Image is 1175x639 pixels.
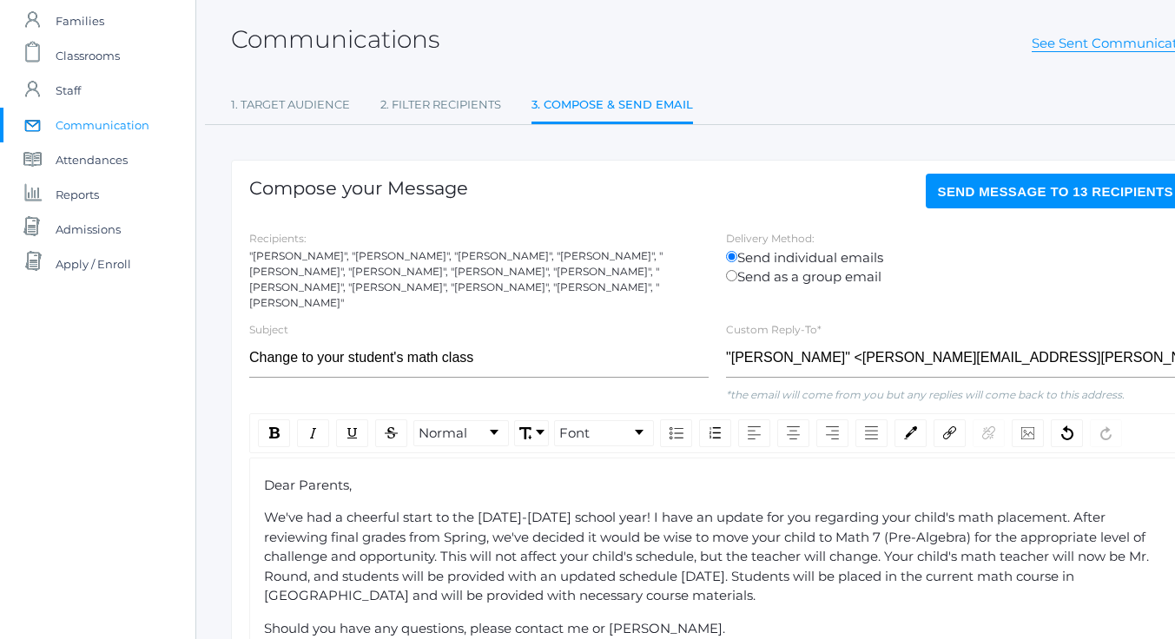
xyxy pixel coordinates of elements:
[726,232,815,245] label: Delivery Method:
[414,421,508,445] a: Block Type
[512,419,551,447] div: rdw-font-size-control
[855,419,888,447] div: Justify
[56,142,128,177] span: Attendances
[934,419,966,447] div: Link
[231,26,439,53] h2: Communications
[660,419,692,447] div: Unordered
[514,420,549,446] div: rdw-dropdown
[249,248,709,311] div: "[PERSON_NAME]", "[PERSON_NAME]", "[PERSON_NAME]", "[PERSON_NAME]", "[PERSON_NAME]", "[PERSON_NAM...
[973,419,1005,447] div: Unlink
[1051,419,1083,447] div: Undo
[264,620,725,636] span: Should you have any questions, please contact me or [PERSON_NAME].
[297,419,329,447] div: Italic
[738,419,770,447] div: Left
[554,420,654,446] div: rdw-dropdown
[551,419,657,447] div: rdw-font-family-control
[56,212,121,247] span: Admissions
[515,421,548,445] a: Font Size
[816,419,848,447] div: Right
[726,270,737,281] input: Send as a group email
[559,424,590,444] span: Font
[254,419,411,447] div: rdw-inline-control
[56,177,99,212] span: Reports
[231,88,350,122] a: 1. Target Audience
[413,420,509,446] div: rdw-dropdown
[56,73,81,108] span: Staff
[699,419,731,447] div: Ordered
[264,477,352,493] span: Dear Parents,
[726,388,1125,401] em: *the email will come from you but any replies will come back to this address.
[56,108,149,142] span: Communication
[336,419,368,447] div: Underline
[735,419,891,447] div: rdw-textalign-control
[657,419,735,447] div: rdw-list-control
[555,421,653,445] a: Font
[380,88,501,122] a: 2. Filter Recipients
[1008,419,1047,447] div: rdw-image-control
[375,419,407,447] div: Strikethrough
[930,419,1008,447] div: rdw-link-control
[411,419,512,447] div: rdw-block-control
[258,419,290,447] div: Bold
[1090,419,1122,447] div: Redo
[56,247,131,281] span: Apply / Enroll
[264,509,1152,603] span: We've had a cheerful start to the [DATE]-[DATE] school year! I have an update for you regarding y...
[249,232,307,245] label: Recipients:
[56,38,120,73] span: Classrooms
[419,424,467,444] span: Normal
[1047,419,1125,447] div: rdw-history-control
[891,419,930,447] div: rdw-color-picker
[777,419,809,447] div: Center
[726,323,822,336] label: Custom Reply-To*
[249,323,288,336] label: Subject
[726,251,737,262] input: Send individual emails
[249,178,468,198] h1: Compose your Message
[531,88,693,125] a: 3. Compose & Send Email
[938,184,1174,199] span: Send Message to 13 recipients
[56,3,104,38] span: Families
[1012,419,1044,447] div: Image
